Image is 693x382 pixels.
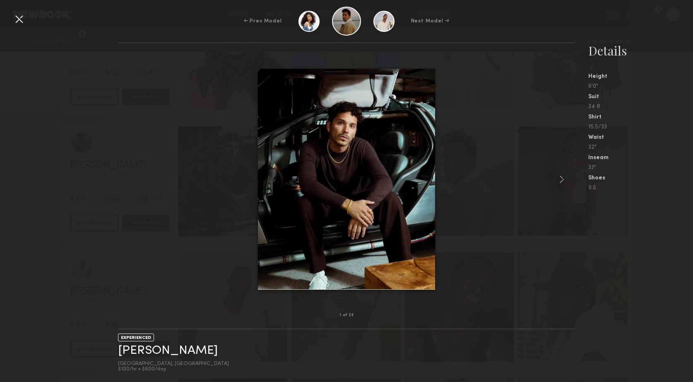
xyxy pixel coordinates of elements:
[118,367,229,372] div: $100/hr • $600/day
[118,361,229,367] div: [GEOGRAPHIC_DATA], [GEOGRAPHIC_DATA]
[588,74,693,80] div: Height
[588,155,693,161] div: Inseam
[588,165,693,171] div: 33"
[339,313,353,317] div: 1 of 23
[588,84,693,89] div: 6'0"
[244,17,282,25] div: ← Prev Model
[411,17,450,25] div: Next Model →
[588,124,693,130] div: 15.5/33
[588,42,693,59] div: Details
[588,94,693,100] div: Suit
[588,104,693,110] div: 34 R
[588,175,693,181] div: Shoes
[588,135,693,140] div: Waist
[118,334,154,341] div: EXPERIENCED
[588,114,693,120] div: Shirt
[118,344,218,357] a: [PERSON_NAME]
[588,185,693,191] div: 9.5
[588,145,693,150] div: 32"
